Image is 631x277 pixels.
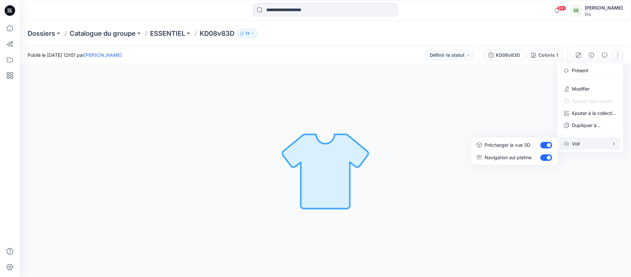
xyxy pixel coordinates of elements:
a: Présent [572,67,588,74]
font: [PERSON_NAME] [585,5,623,11]
a: Dossiers [28,29,55,38]
button: KD08v83D [484,50,524,60]
font: Coloris 1 [538,52,558,58]
font: Modifier [572,86,590,92]
a: Modifier [572,85,590,92]
font: Voir [572,141,580,146]
button: Détails [586,50,597,60]
a: [PERSON_NAME] [84,52,122,58]
font: KD08v83D [200,30,234,37]
a: ESSENTIEL [150,29,185,38]
font: ESSENTIEL [150,30,185,37]
font: Dossiers [28,30,55,37]
font: 99+ [558,6,566,11]
font: KD08v83D [496,52,520,58]
font: Publié le [DATE] 12h51 par [28,52,84,58]
img: Pas de contour [279,125,371,217]
font: Dupliquer à... [572,122,600,128]
font: Présent [572,68,588,73]
font: Précharger la vue 3D [485,142,530,148]
font: Catalogue du groupe [70,30,136,37]
a: Catalogue du groupe [70,29,136,38]
font: 13 [245,31,250,36]
button: Coloris 1 [527,50,562,60]
font: Ajouter à la collection [572,110,618,116]
font: Navigation sur platine [485,155,532,160]
font: SE [573,8,579,13]
font: Élis [585,12,591,17]
button: 13 [237,29,258,38]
